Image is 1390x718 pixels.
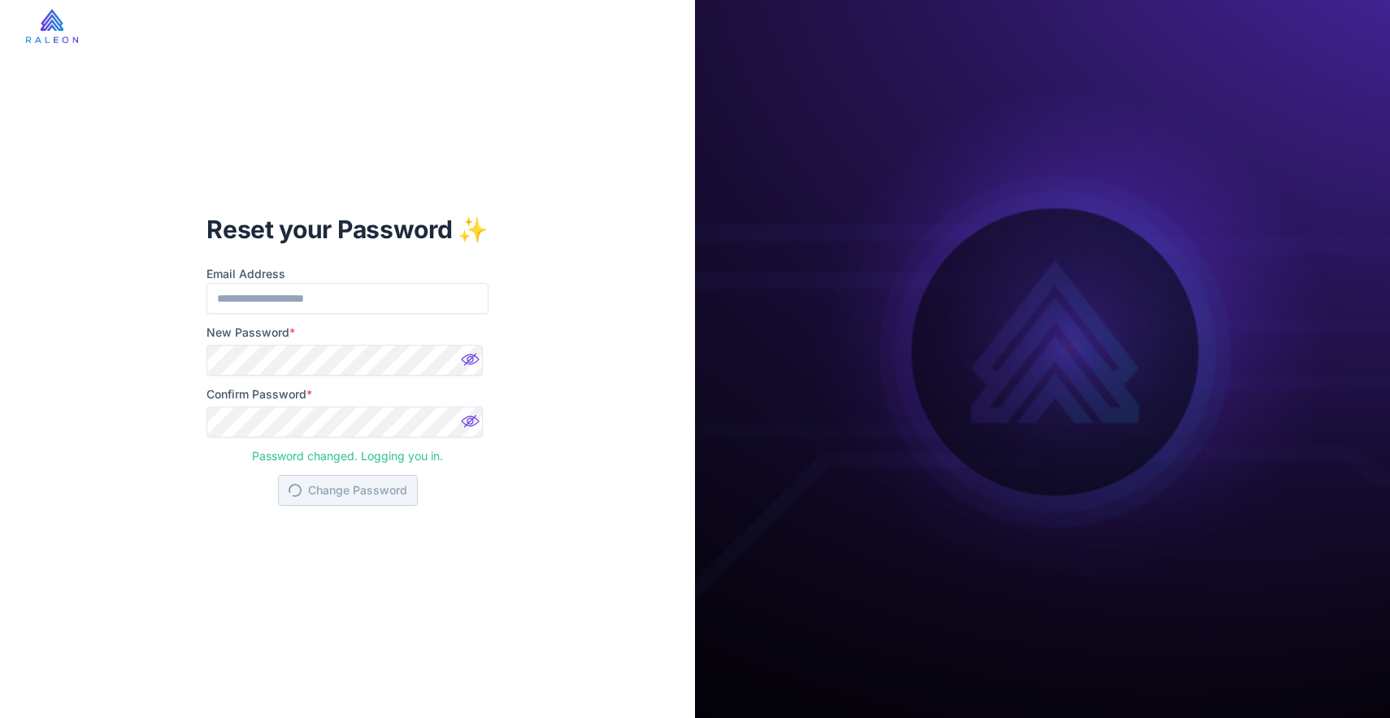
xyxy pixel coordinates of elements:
button: Change Password [278,475,418,506]
label: New Password [206,324,489,342]
div: Password changed. Logging you in. [206,441,489,465]
img: raleon-logo-whitebg.9aac0268.jpg [26,9,78,43]
img: Password hidden [456,410,489,442]
label: Confirm Password [206,385,489,403]
h1: Reset your Password ✨ [206,213,489,246]
label: Email Address [206,265,489,283]
img: Password hidden [456,348,489,381]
